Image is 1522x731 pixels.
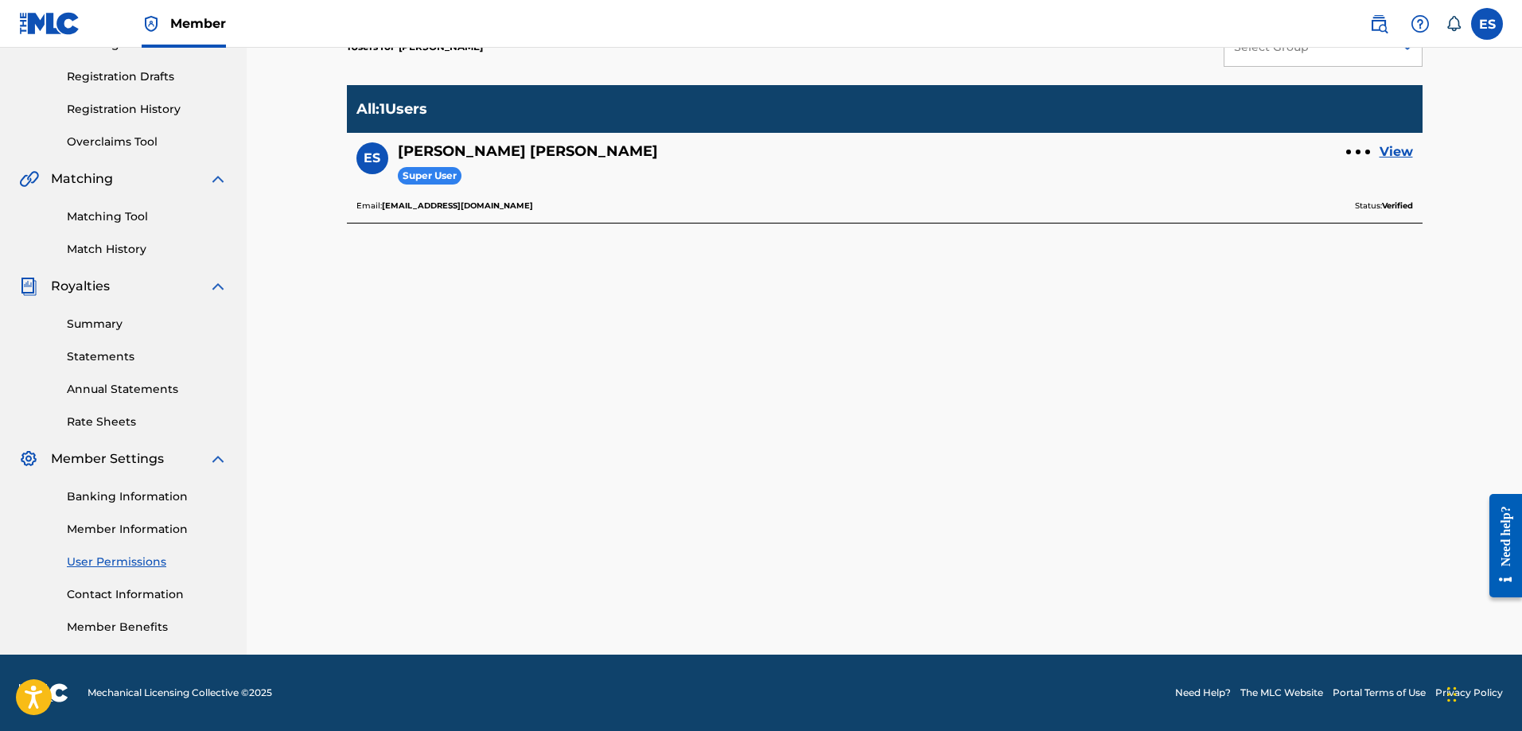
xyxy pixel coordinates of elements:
[67,68,228,85] a: Registration Drafts
[67,208,228,225] a: Matching Tool
[364,149,380,168] span: ES
[51,169,113,189] span: Matching
[170,14,226,33] span: Member
[356,100,427,118] p: All : 1 Users
[51,277,110,296] span: Royalties
[1477,482,1522,610] iframe: Resource Center
[67,521,228,538] a: Member Information
[1355,199,1413,213] p: Status:
[1333,686,1426,700] a: Portal Terms of Use
[398,142,658,161] h5: Edward Stephens Jr
[1175,686,1231,700] a: Need Help?
[67,488,228,505] a: Banking Information
[208,169,228,189] img: expand
[1240,686,1323,700] a: The MLC Website
[356,199,533,213] p: Email:
[398,167,461,185] span: Super User
[67,316,228,332] a: Summary
[1435,686,1503,700] a: Privacy Policy
[67,134,228,150] a: Overclaims Tool
[1471,8,1503,40] div: User Menu
[1369,14,1388,33] img: search
[1380,142,1413,161] a: View
[19,449,38,469] img: Member Settings
[1447,671,1457,718] div: Drag
[88,686,272,700] span: Mechanical Licensing Collective © 2025
[67,348,228,365] a: Statements
[1363,8,1395,40] a: Public Search
[51,449,164,469] span: Member Settings
[67,381,228,398] a: Annual Statements
[19,683,68,702] img: logo
[19,169,39,189] img: Matching
[382,200,533,211] b: [EMAIL_ADDRESS][DOMAIN_NAME]
[208,277,228,296] img: expand
[67,241,228,258] a: Match History
[19,12,80,35] img: MLC Logo
[67,101,228,118] a: Registration History
[67,554,228,570] a: User Permissions
[208,449,228,469] img: expand
[19,277,38,296] img: Royalties
[1446,16,1462,32] div: Notifications
[67,586,228,603] a: Contact Information
[1404,8,1436,40] div: Help
[142,14,161,33] img: Top Rightsholder
[1382,200,1413,211] b: Verified
[1411,14,1430,33] img: help
[1442,655,1522,731] iframe: Chat Widget
[67,619,228,636] a: Member Benefits
[67,414,228,430] a: Rate Sheets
